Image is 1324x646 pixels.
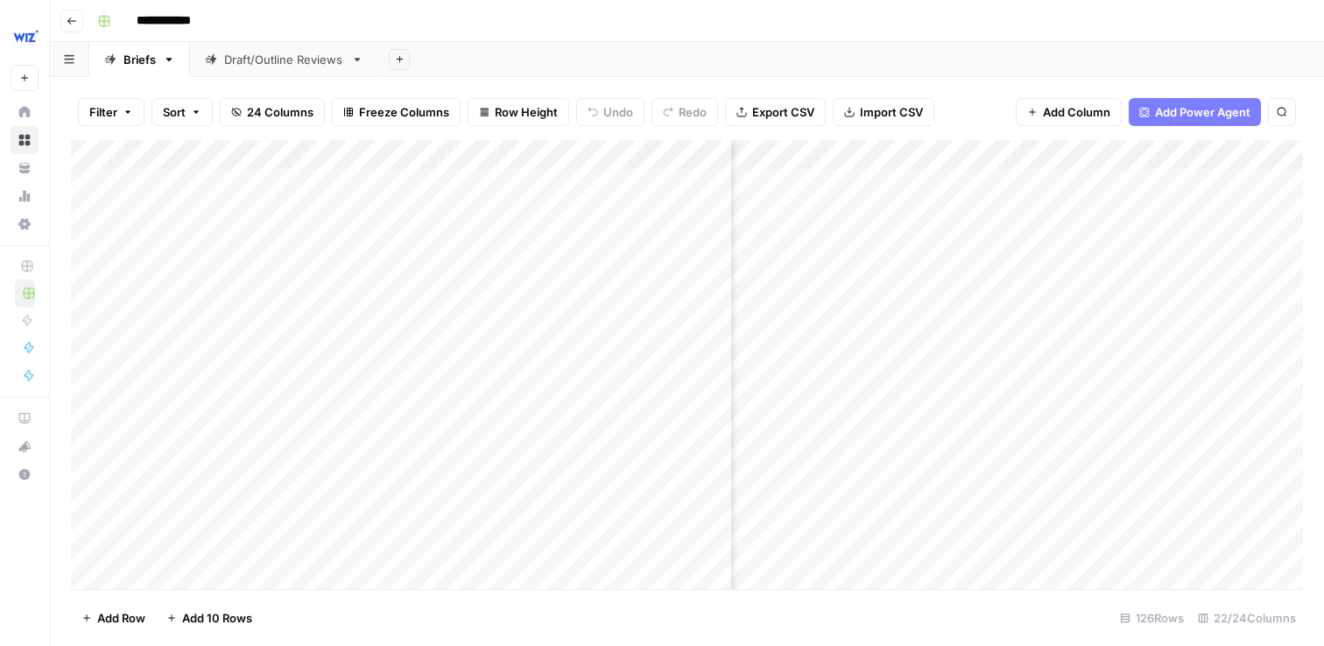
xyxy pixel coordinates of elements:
[11,404,39,432] a: AirOps Academy
[156,604,263,632] button: Add 10 Rows
[11,154,39,182] a: Your Data
[359,103,449,121] span: Freeze Columns
[71,604,156,632] button: Add Row
[97,609,145,627] span: Add Row
[1016,98,1122,126] button: Add Column
[752,103,814,121] span: Export CSV
[1113,604,1191,632] div: 126 Rows
[224,51,344,68] div: Draft/Outline Reviews
[1043,103,1110,121] span: Add Column
[725,98,826,126] button: Export CSV
[11,182,39,210] a: Usage
[1155,103,1250,121] span: Add Power Agent
[123,51,156,68] div: Briefs
[576,98,644,126] button: Undo
[603,103,633,121] span: Undo
[163,103,186,121] span: Sort
[11,432,39,460] button: What's new?
[1129,98,1261,126] button: Add Power Agent
[332,98,461,126] button: Freeze Columns
[78,98,144,126] button: Filter
[468,98,569,126] button: Row Height
[151,98,213,126] button: Sort
[220,98,325,126] button: 24 Columns
[190,42,378,77] a: Draft/Outline Reviews
[11,433,38,460] div: What's new?
[679,103,707,121] span: Redo
[11,20,42,52] img: Wiz Logo
[1191,604,1303,632] div: 22/24 Columns
[182,609,252,627] span: Add 10 Rows
[833,98,934,126] button: Import CSV
[89,103,117,121] span: Filter
[11,98,39,126] a: Home
[11,14,39,58] button: Workspace: Wiz
[860,103,923,121] span: Import CSV
[11,460,39,488] button: Help + Support
[651,98,718,126] button: Redo
[247,103,313,121] span: 24 Columns
[495,103,558,121] span: Row Height
[11,210,39,238] a: Settings
[11,126,39,154] a: Browse
[89,42,190,77] a: Briefs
